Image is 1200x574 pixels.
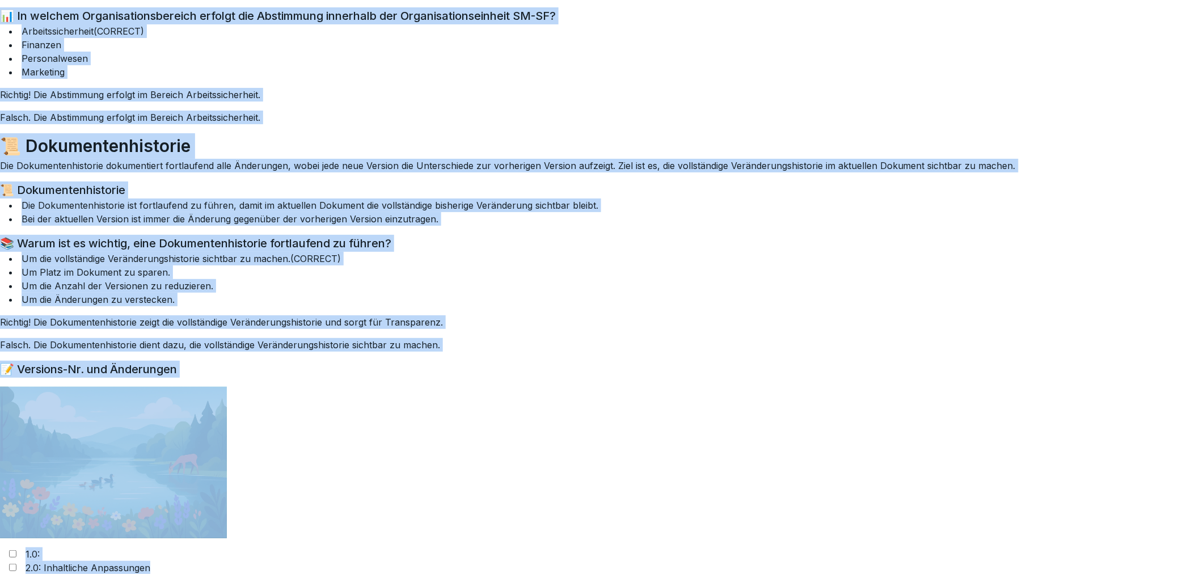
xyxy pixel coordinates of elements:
[9,52,1200,65] li: Personalwesen
[9,38,1200,52] li: Finanzen
[9,265,1200,279] li: Um Platz im Dokument zu sparen.
[9,65,1200,79] li: Marketing
[9,293,1200,306] li: Um die Änderungen zu verstecken.
[9,279,1200,293] li: Um die Anzahl der Versionen zu reduzieren.
[9,199,1200,212] li: Die Dokumentenhistorie ist fortlaufend zu führen, damit im aktuellen Dokument die vollständige bi...
[9,252,1200,265] li: Um die vollständige Veränderungshistorie sichtbar zu machen. (CORRECT)
[9,24,1200,38] li: Arbeitssicherheit (CORRECT)
[9,212,1200,226] li: Bei der aktuellen Version ist immer die Änderung gegenüber der vorherigen Version einzutragen.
